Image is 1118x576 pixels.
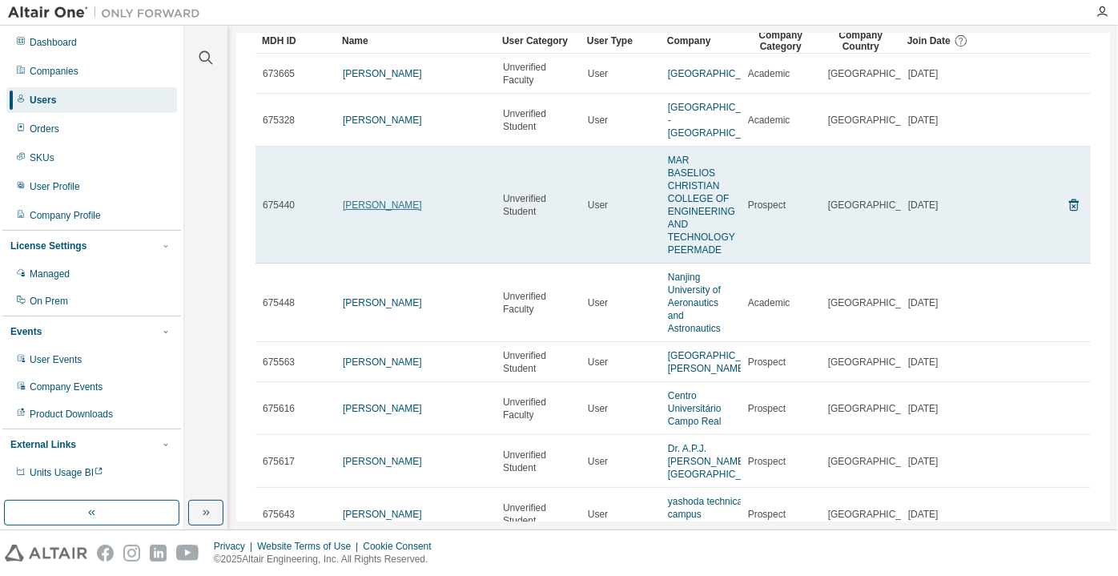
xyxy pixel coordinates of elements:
[587,28,654,54] div: User Type
[503,396,573,421] span: Unverified Faculty
[747,28,814,54] div: Company Category
[954,34,968,48] svg: Date when the user was first added or directly signed up. If the user was deleted and later re-ad...
[828,402,928,415] span: [GEOGRAPHIC_DATA]
[748,114,790,127] span: Academic
[668,390,722,427] a: Centro Universitário Campo Real
[588,114,608,127] span: User
[363,540,440,553] div: Cookie Consent
[263,67,295,80] span: 673665
[503,290,573,316] span: Unverified Faculty
[668,102,768,139] a: [GEOGRAPHIC_DATA] - [GEOGRAPHIC_DATA]
[30,381,103,393] div: Company Events
[588,455,608,468] span: User
[176,545,199,562] img: youtube.svg
[30,36,77,49] div: Dashboard
[502,28,574,54] div: User Category
[343,199,422,211] a: [PERSON_NAME]
[908,199,939,211] span: [DATE]
[343,456,422,467] a: [PERSON_NAME]
[748,356,786,369] span: Prospect
[30,353,82,366] div: User Events
[667,28,734,54] div: Company
[343,356,422,368] a: [PERSON_NAME]
[257,540,363,553] div: Website Terms of Use
[588,356,608,369] span: User
[263,296,295,309] span: 675448
[150,545,167,562] img: linkedin.svg
[30,180,80,193] div: User Profile
[668,496,768,533] a: yashoda technical campus [GEOGRAPHIC_DATA]
[263,114,295,127] span: 675328
[10,240,86,252] div: License Settings
[668,155,735,256] a: MAR BASELIOS CHRISTIAN COLLEGE OF ENGINEERING AND TECHNOLOGY PEERMADE
[10,325,42,338] div: Events
[263,199,295,211] span: 675440
[30,65,78,78] div: Companies
[343,68,422,79] a: [PERSON_NAME]
[908,296,939,309] span: [DATE]
[263,455,295,468] span: 675617
[503,449,573,474] span: Unverified Student
[828,67,928,80] span: [GEOGRAPHIC_DATA]
[748,402,786,415] span: Prospect
[828,455,928,468] span: [GEOGRAPHIC_DATA]
[10,438,76,451] div: External Links
[503,349,573,375] span: Unverified Student
[503,107,573,133] span: Unverified Student
[503,501,573,527] span: Unverified Student
[748,199,786,211] span: Prospect
[828,356,928,369] span: [GEOGRAPHIC_DATA]
[828,199,928,211] span: [GEOGRAPHIC_DATA]
[30,268,70,280] div: Managed
[748,508,786,521] span: Prospect
[342,28,489,54] div: Name
[588,402,608,415] span: User
[214,540,257,553] div: Privacy
[588,296,608,309] span: User
[30,151,54,164] div: SKUs
[908,114,939,127] span: [DATE]
[828,508,928,521] span: [GEOGRAPHIC_DATA]
[588,508,608,521] span: User
[907,35,951,46] span: Join Date
[748,455,786,468] span: Prospect
[263,356,295,369] span: 675563
[8,5,208,21] img: Altair One
[343,403,422,414] a: [PERSON_NAME]
[263,508,295,521] span: 675643
[30,467,103,478] span: Units Usage BI
[588,199,608,211] span: User
[343,115,422,126] a: [PERSON_NAME]
[588,67,608,80] span: User
[827,28,895,54] div: Company Country
[748,296,790,309] span: Academic
[828,296,928,309] span: [GEOGRAPHIC_DATA]
[668,443,768,480] a: Dr. A.P.J. [PERSON_NAME][GEOGRAPHIC_DATA]
[30,295,68,308] div: On Prem
[263,402,295,415] span: 675616
[30,408,113,421] div: Product Downloads
[828,114,928,127] span: [GEOGRAPHIC_DATA]
[214,553,441,566] p: © 2025 Altair Engineering, Inc. All Rights Reserved.
[908,455,939,468] span: [DATE]
[908,508,939,521] span: [DATE]
[668,350,768,374] a: [GEOGRAPHIC_DATA][PERSON_NAME]
[748,67,790,80] span: Academic
[123,545,140,562] img: instagram.svg
[262,28,329,54] div: MDH ID
[908,402,939,415] span: [DATE]
[30,94,56,107] div: Users
[503,192,573,218] span: Unverified Student
[343,297,422,308] a: [PERSON_NAME]
[343,509,422,520] a: [PERSON_NAME]
[97,545,114,562] img: facebook.svg
[668,68,768,79] a: [GEOGRAPHIC_DATA]
[503,61,573,87] span: Unverified Faculty
[908,67,939,80] span: [DATE]
[908,356,939,369] span: [DATE]
[668,272,721,334] a: Nanjing University of Aeronautics and Astronautics
[5,545,87,562] img: altair_logo.svg
[30,123,59,135] div: Orders
[30,209,101,222] div: Company Profile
